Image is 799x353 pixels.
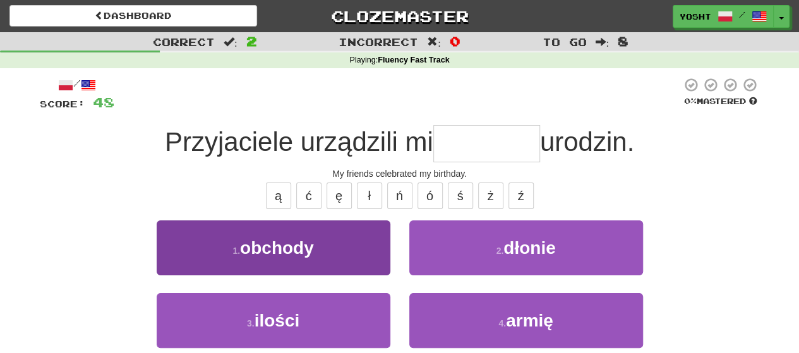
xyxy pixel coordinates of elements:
button: 2.dłonie [409,220,643,275]
span: Przyjaciele urządzili mi [165,127,433,157]
span: Correct [153,35,215,48]
div: / [40,77,114,93]
small: 2 . [496,246,503,256]
button: 4.armię [409,293,643,348]
a: Yosht / [673,5,774,28]
small: 3 . [247,318,255,328]
small: 1 . [232,246,240,256]
span: obchody [240,238,314,258]
div: Mastered [682,96,760,107]
span: : [224,37,237,47]
small: 4 . [498,318,506,328]
span: dłonie [503,238,555,258]
span: To go [542,35,586,48]
strong: Fluency Fast Track [378,56,449,64]
span: Incorrect [339,35,418,48]
div: My friends celebrated my birthday. [40,167,760,180]
a: Clozemaster [276,5,524,27]
button: 1.obchody [157,220,390,275]
span: 0 % [684,96,697,106]
span: Score: [40,99,85,109]
span: urodzin. [540,127,634,157]
span: 8 [618,33,628,49]
span: Yosht [680,11,711,22]
span: : [427,37,441,47]
button: ż [478,182,503,209]
button: 3.ilości [157,293,390,348]
span: : [595,37,609,47]
span: 0 [450,33,460,49]
span: / [739,10,745,19]
a: Dashboard [9,5,257,27]
span: ilości [255,311,300,330]
button: ć [296,182,321,209]
span: 48 [93,94,114,110]
button: ó [418,182,443,209]
button: ł [357,182,382,209]
span: 2 [246,33,257,49]
button: ś [448,182,473,209]
button: ą [266,182,291,209]
button: ę [327,182,352,209]
button: ń [387,182,412,209]
span: armię [506,311,553,330]
button: ź [508,182,534,209]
